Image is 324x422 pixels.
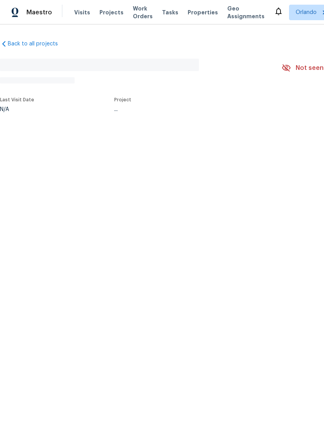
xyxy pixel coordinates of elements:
div: ... [114,107,263,112]
span: Properties [188,9,218,16]
span: Maestro [26,9,52,16]
span: Tasks [162,10,178,15]
span: Geo Assignments [227,5,265,20]
span: Work Orders [133,5,153,20]
span: Visits [74,9,90,16]
span: Projects [99,9,124,16]
span: Project [114,97,131,102]
span: Orlando [296,9,317,16]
